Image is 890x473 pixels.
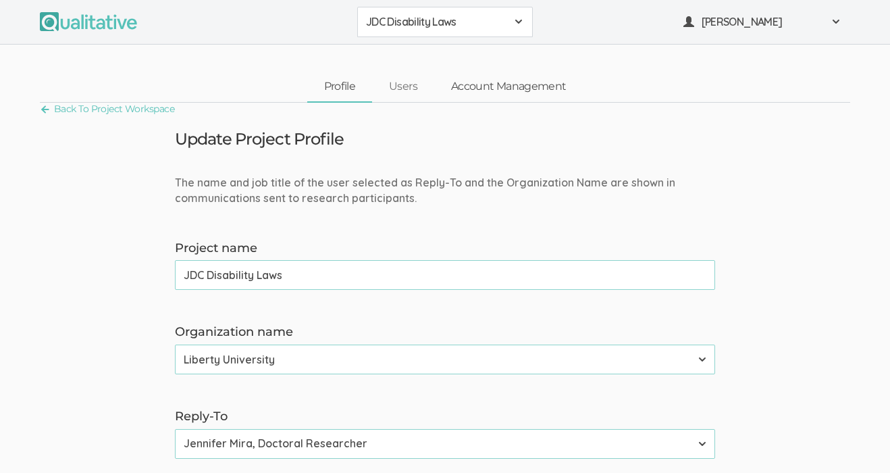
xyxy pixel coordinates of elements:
[366,14,506,30] span: JDC Disability Laws
[822,408,890,473] iframe: Chat Widget
[175,130,344,148] h3: Update Project Profile
[165,175,725,206] div: The name and job title of the user selected as Reply-To and the Organization Name are shown in co...
[175,324,715,341] label: Organization name
[675,7,850,37] button: [PERSON_NAME]
[40,100,174,118] a: Back To Project Workspace
[175,240,715,257] label: Project name
[702,14,823,30] span: [PERSON_NAME]
[307,72,373,101] a: Profile
[175,408,715,426] label: Reply-To
[357,7,533,37] button: JDC Disability Laws
[40,12,137,31] img: Qualitative
[372,72,434,101] a: Users
[434,72,583,101] a: Account Management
